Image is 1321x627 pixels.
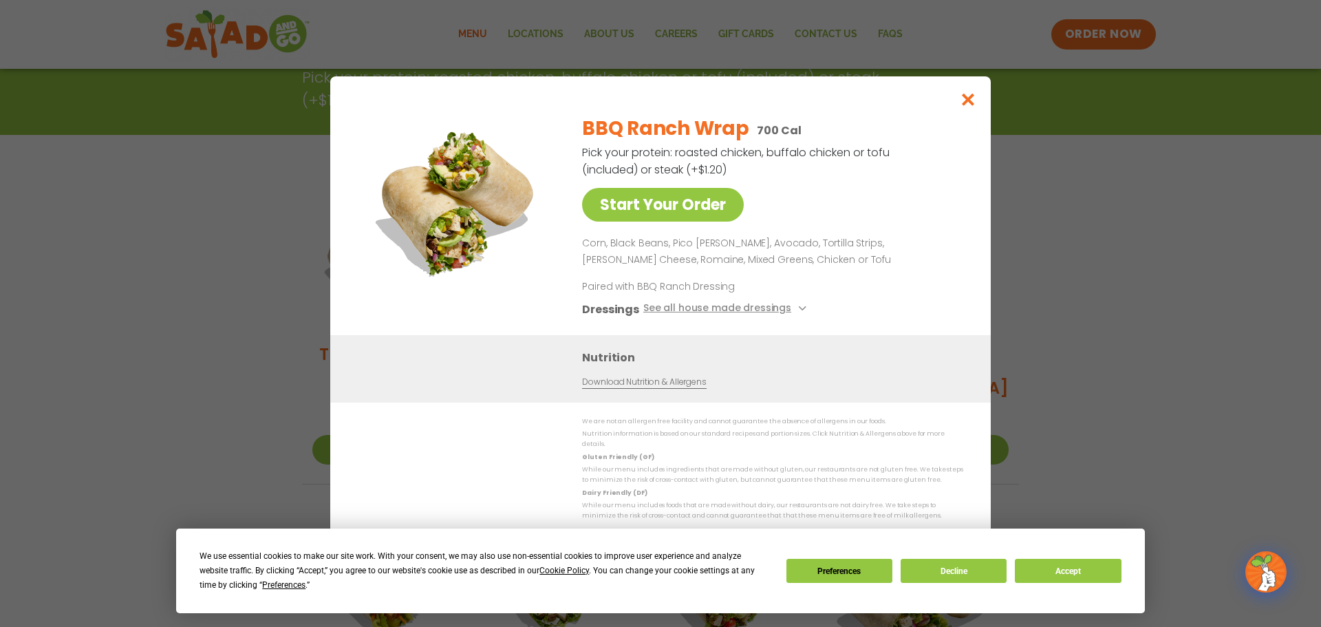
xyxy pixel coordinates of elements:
[582,375,706,388] a: Download Nutrition & Allergens
[582,235,958,268] p: Corn, Black Beans, Pico [PERSON_NAME], Avocado, Tortilla Strips, [PERSON_NAME] Cheese, Romaine, M...
[539,566,589,575] span: Cookie Policy
[901,559,1007,583] button: Decline
[582,188,744,222] a: Start Your Order
[582,114,749,143] h2: BBQ Ranch Wrap
[176,529,1145,613] div: Cookie Consent Prompt
[582,300,639,317] h3: Dressings
[582,488,647,496] strong: Dairy Friendly (DF)
[1015,559,1121,583] button: Accept
[200,549,769,593] div: We use essential cookies to make our site work. With your consent, we may also use non-essential ...
[786,559,892,583] button: Preferences
[582,348,970,365] h3: Nutrition
[582,416,963,427] p: We are not an allergen free facility and cannot guarantee the absence of allergens in our foods.
[582,465,963,486] p: While our menu includes ingredients that are made without gluten, our restaurants are not gluten ...
[757,122,801,139] p: 700 Cal
[643,300,810,317] button: See all house made dressings
[946,76,991,123] button: Close modal
[582,429,963,450] p: Nutrition information is based on our standard recipes and portion sizes. Click Nutrition & Aller...
[582,500,963,522] p: While our menu includes foods that are made without dairy, our restaurants are not dairy free. We...
[262,580,305,590] span: Preferences
[1247,553,1285,591] img: wpChatIcon
[582,279,837,293] p: Paired with BBQ Ranch Dressing
[582,452,654,460] strong: Gluten Friendly (GF)
[582,144,892,178] p: Pick your protein: roasted chicken, buffalo chicken or tofu (included) or steak (+$1.20)
[361,104,554,297] img: Featured product photo for BBQ Ranch Wrap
